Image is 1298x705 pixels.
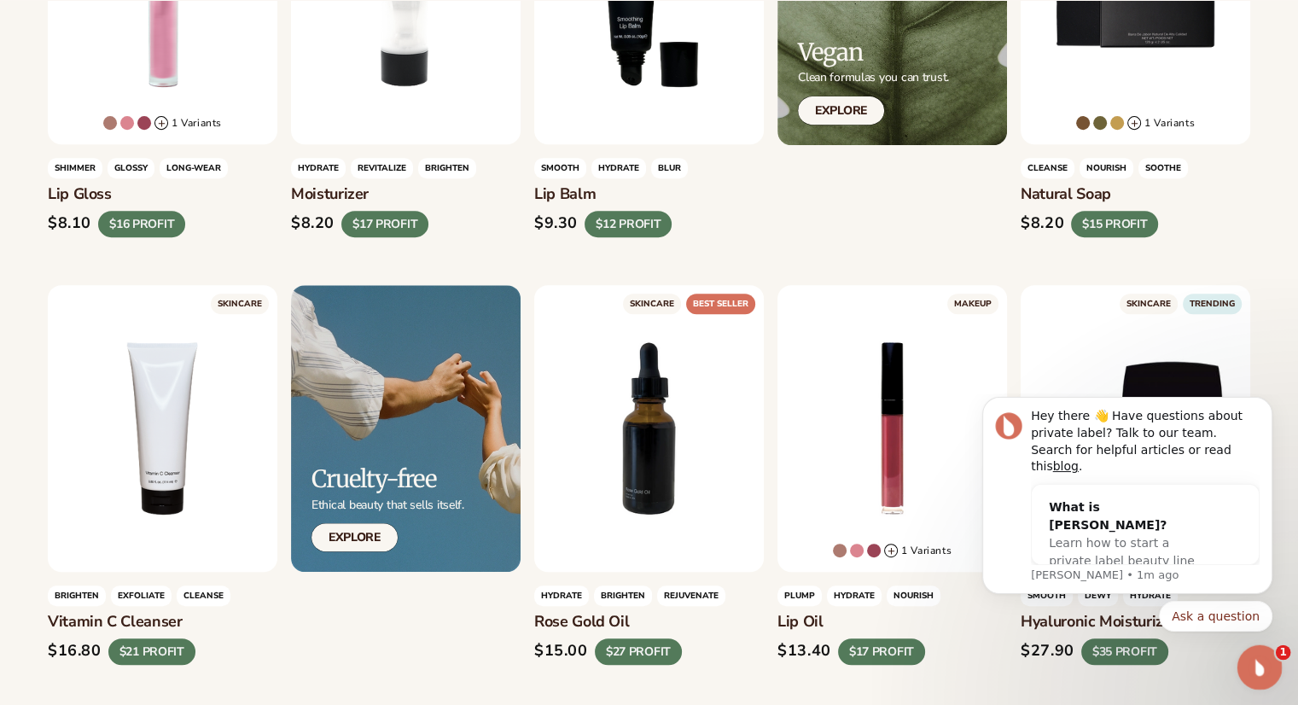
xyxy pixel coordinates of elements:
span: cleanse [177,586,230,606]
h3: Lip Balm [534,186,764,205]
h3: Moisturizer [291,186,521,205]
h2: Cruelty-free [311,466,464,492]
span: SMOOTH [534,159,586,179]
span: HYDRATE [291,159,346,179]
span: LONG-WEAR [160,159,228,179]
span: HYDRATE [827,586,882,606]
span: NOURISH [1080,159,1133,179]
a: Explore [311,523,398,551]
div: $8.20 [291,215,335,234]
div: $16.80 [48,643,102,661]
span: GLOSSY [108,159,154,179]
div: $17 PROFIT [341,211,428,237]
div: $8.10 [48,215,91,234]
div: $21 PROFIT [108,638,195,665]
iframe: Intercom live chat [1237,645,1283,690]
h3: Lip Gloss [48,186,277,205]
span: BRIGHTEN [418,159,476,179]
h2: Vegan [798,39,949,66]
span: HYDRATE [534,586,589,606]
span: rejuvenate [657,586,725,606]
iframe: Intercom notifications message [957,393,1298,696]
div: $15.00 [534,643,588,661]
span: Plump [777,586,822,606]
div: $8.20 [1021,215,1064,234]
div: $15 PROFIT [1071,211,1158,237]
h3: Vitamin C Cleanser [48,613,277,632]
span: nourish [887,586,940,606]
div: $13.40 [777,643,831,661]
span: exfoliate [111,586,172,606]
div: $9.30 [534,215,578,234]
h3: Lip oil [777,613,1007,632]
span: Brighten [594,586,652,606]
span: BLUR [651,159,688,179]
span: REVITALIZE [351,159,413,179]
p: Clean formulas you can trust. [798,70,949,85]
div: $27 PROFIT [595,638,682,665]
a: Explore [798,96,884,125]
span: HYDRATE [591,159,646,179]
p: Ethical beauty that sells itself. [311,498,464,513]
span: SOOTHE [1138,159,1188,179]
span: Cleanse [1021,159,1074,179]
span: Shimmer [48,159,102,179]
span: 1 [1276,645,1291,661]
div: $17 PROFIT [838,638,925,665]
h3: Natural Soap [1021,186,1250,205]
div: $16 PROFIT [98,211,185,237]
div: $12 PROFIT [585,211,672,237]
span: brighten [48,586,106,606]
h3: Rose gold oil [534,613,764,632]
